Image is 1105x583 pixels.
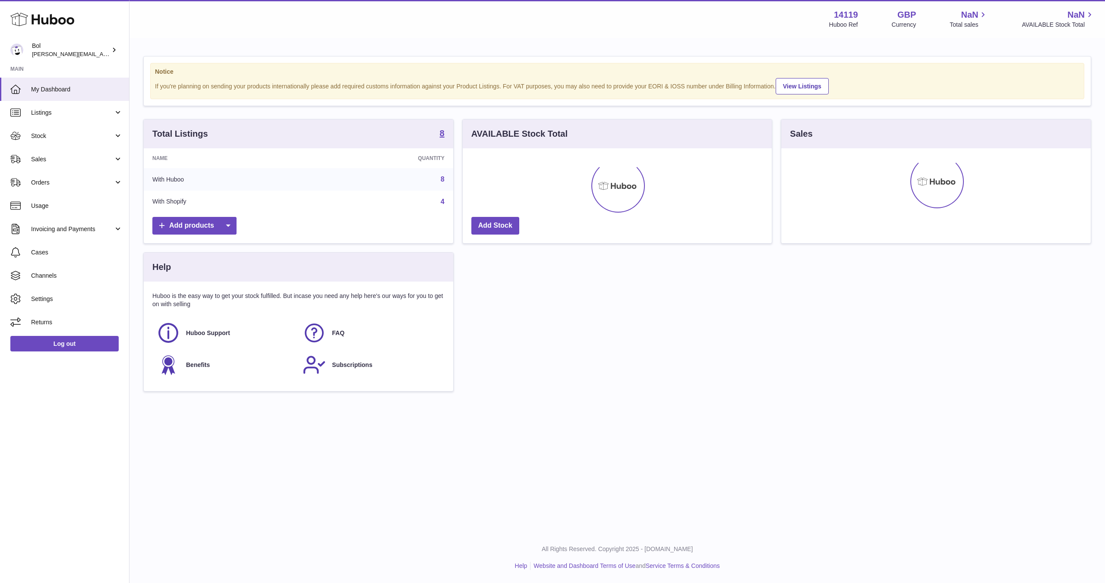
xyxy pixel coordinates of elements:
[646,562,720,569] a: Service Terms & Conditions
[31,179,114,187] span: Orders
[10,44,23,56] img: james.enever@bolfoods.com
[441,198,445,205] a: 4
[440,129,445,138] strong: 8
[471,217,519,235] a: Add Stock
[530,562,720,570] li: and
[1022,9,1095,29] a: NaN AVAILABLE Stock Total
[31,109,114,117] span: Listings
[31,85,123,94] span: My Dashboard
[332,361,372,369] span: Subscriptions
[950,9,988,29] a: NaN Total sales
[152,292,445,308] p: Huboo is the easy way to get your stock fulfilled. But incase you need any help here's our ways f...
[144,148,310,168] th: Name
[961,9,978,21] span: NaN
[32,50,173,57] span: [PERSON_NAME][EMAIL_ADDRESS][DOMAIN_NAME]
[157,321,294,345] a: Huboo Support
[32,42,110,58] div: Bol
[303,321,440,345] a: FAQ
[310,148,453,168] th: Quantity
[515,562,527,569] a: Help
[829,21,858,29] div: Huboo Ref
[144,191,310,213] td: With Shopify
[790,128,812,140] h3: Sales
[471,128,568,140] h3: AVAILABLE Stock Total
[31,202,123,210] span: Usage
[31,318,123,326] span: Returns
[834,9,858,21] strong: 14119
[1022,21,1095,29] span: AVAILABLE Stock Total
[186,361,210,369] span: Benefits
[152,128,208,140] h3: Total Listings
[534,562,635,569] a: Website and Dashboard Terms of Use
[332,329,344,337] span: FAQ
[31,155,114,163] span: Sales
[441,176,445,183] a: 8
[186,329,230,337] span: Huboo Support
[31,248,123,257] span: Cases
[303,353,440,376] a: Subscriptions
[136,545,1098,553] p: All Rights Reserved. Copyright 2025 - [DOMAIN_NAME]
[31,272,123,280] span: Channels
[440,129,445,139] a: 8
[10,336,119,351] a: Log out
[31,132,114,140] span: Stock
[31,225,114,233] span: Invoicing and Payments
[157,353,294,376] a: Benefits
[152,261,171,273] h3: Help
[950,21,988,29] span: Total sales
[892,21,916,29] div: Currency
[155,77,1080,94] div: If you're planning on sending your products internationally please add required customs informati...
[155,68,1080,76] strong: Notice
[152,217,237,235] a: Add products
[897,9,916,21] strong: GBP
[144,168,310,191] td: With Huboo
[1067,9,1085,21] span: NaN
[776,78,829,94] a: View Listings
[31,295,123,303] span: Settings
